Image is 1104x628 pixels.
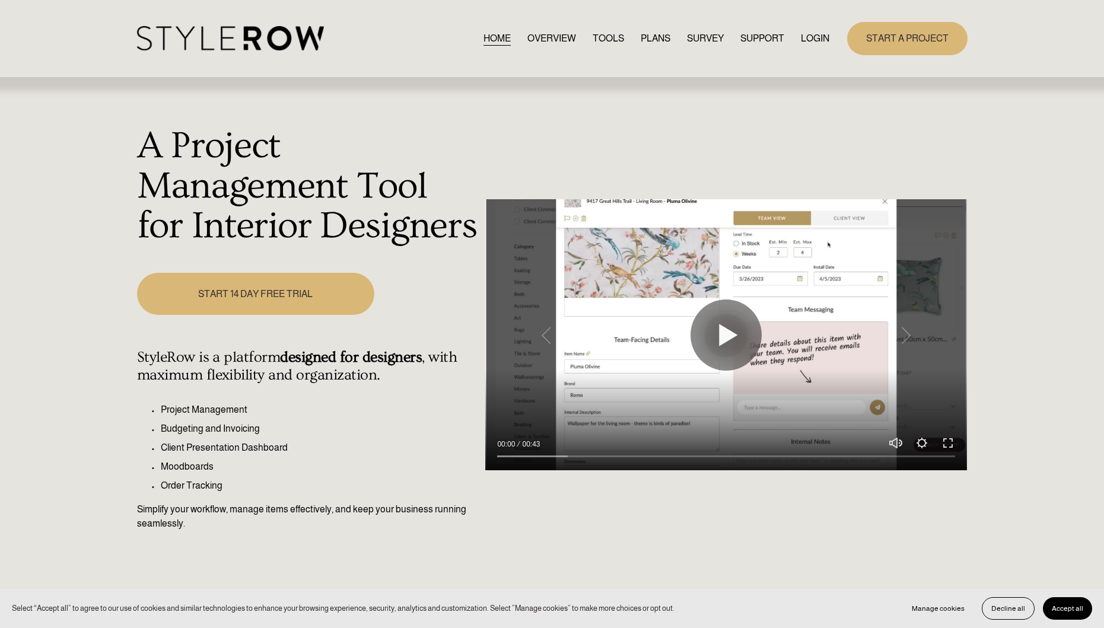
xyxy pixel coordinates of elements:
p: Budgeting and Invoicing [161,422,479,436]
strong: designed for designers [280,349,422,366]
p: Project Management [161,403,479,417]
p: Select “Accept all” to agree to our use of cookies and similar technologies to enhance your brows... [12,603,675,614]
p: Simplify your workflow, manage items effectively, and keep your business running seamlessly. [137,502,479,531]
h1: A Project Management Tool for Interior Designers [137,126,479,247]
div: Duration [518,438,543,450]
button: Decline all [982,597,1035,620]
a: START 14 DAY FREE TRIAL [137,273,374,315]
img: StyleRow [137,26,324,50]
div: Current time [497,438,518,450]
span: Decline all [991,604,1025,613]
button: Play [691,299,762,371]
span: Accept all [1052,604,1083,613]
a: HOME [483,30,511,46]
button: Accept all [1043,597,1092,620]
p: Client Presentation Dashboard [161,441,479,455]
a: PLANS [641,30,670,46]
h4: StyleRow is a platform , with maximum flexibility and organization. [137,349,479,384]
a: folder dropdown [740,30,784,46]
button: Manage cookies [903,597,973,620]
input: Seek [497,452,955,460]
a: LOGIN [801,30,829,46]
p: Order Tracking [161,479,479,493]
span: Manage cookies [912,604,965,613]
a: SURVEY [687,30,724,46]
a: TOOLS [593,30,624,46]
a: OVERVIEW [527,30,576,46]
span: SUPPORT [740,31,784,46]
a: START A PROJECT [847,22,968,55]
p: Moodboards [161,460,479,474]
